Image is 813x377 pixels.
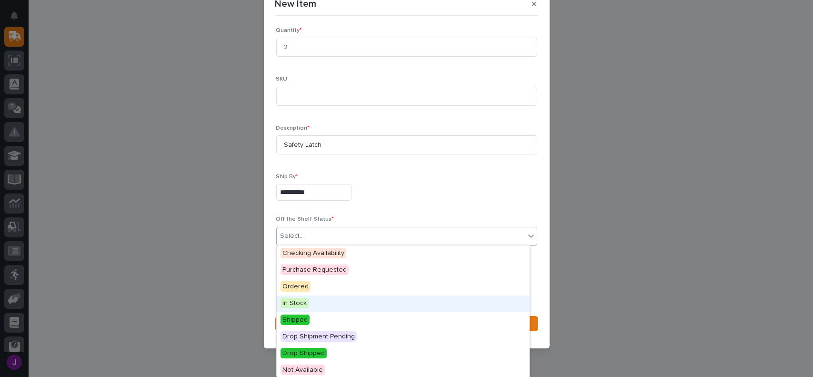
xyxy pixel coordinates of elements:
div: Select... [281,231,304,241]
div: Ordered [277,279,530,295]
span: Drop Shipment Pending [281,331,357,342]
div: Shipped [277,312,530,329]
span: Ship By [276,174,299,180]
span: Checking Availability [281,248,346,258]
span: Quantity [276,28,302,33]
span: Drop Shipped [281,348,327,358]
div: Drop Shipped [277,346,530,362]
span: Purchase Requested [281,265,349,275]
span: Off the Shelf Status [276,216,334,222]
div: In Stock [277,295,530,312]
span: Ordered [281,281,311,292]
div: Drop Shipment Pending [277,329,530,346]
div: Purchase Requested [277,262,530,279]
span: Not Available [281,365,325,375]
span: Description [276,125,310,131]
span: Shipped [281,315,310,325]
div: Checking Availability [277,245,530,262]
button: Save [275,316,538,331]
span: In Stock [281,298,309,308]
span: SKU [276,76,288,82]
